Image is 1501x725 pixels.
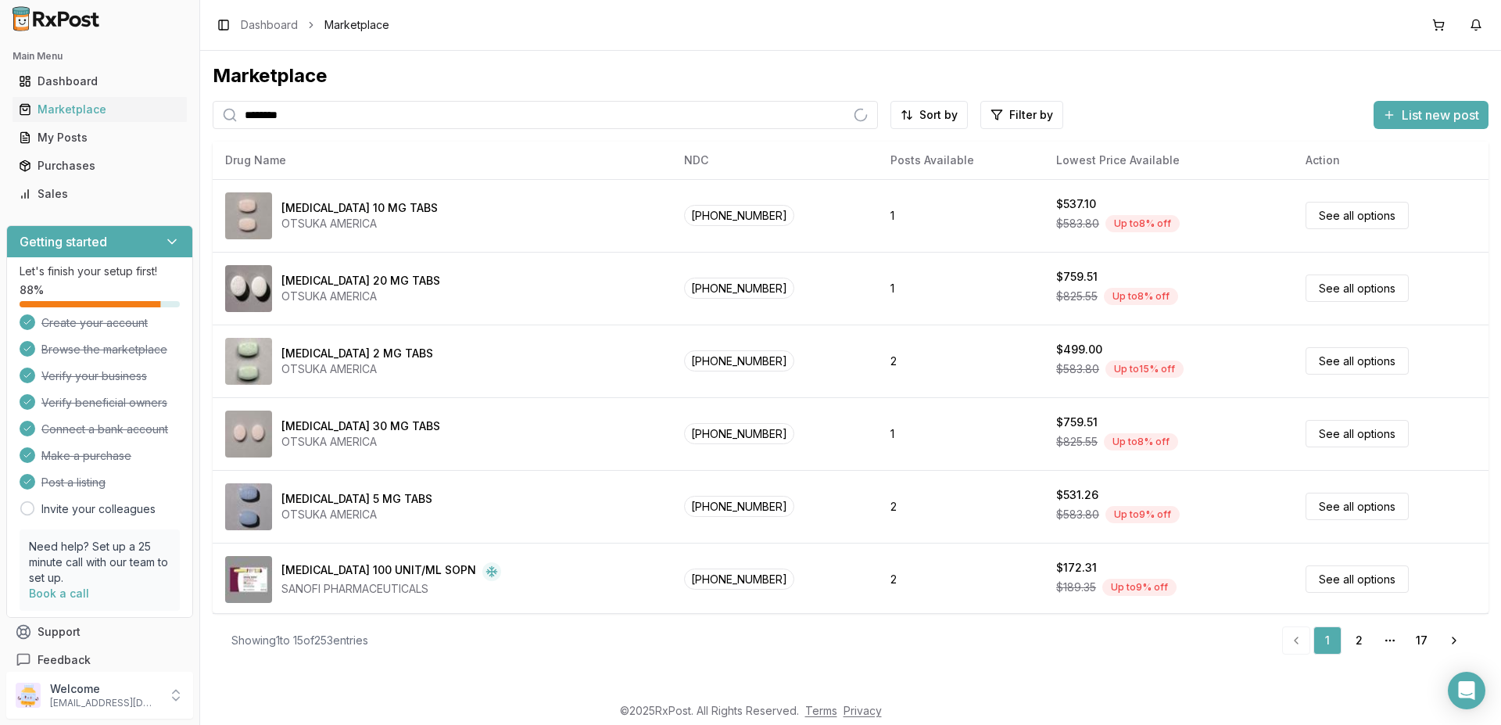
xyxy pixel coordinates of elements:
nav: pagination [1282,626,1470,655]
span: Feedback [38,652,91,668]
h2: Main Menu [13,50,187,63]
div: $537.10 [1056,196,1096,212]
img: Abilify 20 MG TABS [225,265,272,312]
div: OTSUKA AMERICA [281,289,440,304]
span: Sort by [919,107,958,123]
span: $825.55 [1056,289,1098,304]
td: 2 [878,543,1044,616]
th: NDC [672,142,878,179]
div: [MEDICAL_DATA] 2 MG TABS [281,346,433,361]
div: $759.51 [1056,415,1098,430]
div: $531.26 [1056,487,1098,503]
div: OTSUKA AMERICA [281,434,440,450]
a: Dashboard [13,67,187,95]
a: Invite your colleagues [41,501,156,517]
th: Lowest Price Available [1044,142,1293,179]
div: Up to 8 % off [1104,288,1178,305]
td: 1 [878,397,1044,470]
a: Privacy [844,704,882,717]
a: 17 [1407,626,1435,655]
a: Marketplace [13,95,187,124]
a: My Posts [13,124,187,152]
a: See all options [1306,493,1409,520]
th: Posts Available [878,142,1044,179]
div: [MEDICAL_DATA] 100 UNIT/ML SOPN [281,562,476,581]
a: 2 [1345,626,1373,655]
div: Purchases [19,158,181,174]
a: 1 [1313,626,1342,655]
span: [PHONE_NUMBER] [684,278,794,299]
a: Go to next page [1438,626,1470,655]
a: See all options [1306,275,1409,302]
img: Admelog SoloStar 100 UNIT/ML SOPN [225,556,272,603]
img: Abilify 30 MG TABS [225,411,272,458]
span: Marketplace [324,17,389,33]
td: 1 [878,252,1044,325]
span: [PHONE_NUMBER] [684,423,794,444]
div: OTSUKA AMERICA [281,216,438,231]
a: See all options [1306,420,1409,447]
a: Purchases [13,152,187,180]
span: 88 % [20,282,44,298]
span: Connect a bank account [41,422,168,437]
button: Feedback [6,646,193,674]
button: Purchases [6,153,193,178]
span: Create your account [41,315,148,331]
div: Up to 8 % off [1104,433,1178,450]
p: [EMAIL_ADDRESS][DOMAIN_NAME] [50,697,159,709]
span: Post a listing [41,475,106,490]
span: Verify your business [41,368,147,384]
a: See all options [1306,347,1409,375]
button: Support [6,618,193,646]
div: OTSUKA AMERICA [281,361,433,377]
button: My Posts [6,125,193,150]
th: Drug Name [213,142,672,179]
div: [MEDICAL_DATA] 20 MG TABS [281,273,440,289]
img: Abilify 2 MG TABS [225,338,272,385]
button: Sort by [890,101,968,129]
span: $189.35 [1056,580,1096,595]
div: $759.51 [1056,269,1098,285]
div: My Posts [19,130,181,145]
button: Dashboard [6,69,193,94]
a: List new post [1374,109,1488,124]
img: Abilify 10 MG TABS [225,192,272,239]
div: Showing 1 to 15 of 253 entries [231,633,368,648]
img: Abilify 5 MG TABS [225,483,272,530]
p: Need help? Set up a 25 minute call with our team to set up. [29,539,170,586]
span: Browse the marketplace [41,342,167,357]
div: Marketplace [19,102,181,117]
a: Sales [13,180,187,208]
span: Filter by [1009,107,1053,123]
span: $825.55 [1056,434,1098,450]
div: Marketplace [213,63,1488,88]
span: [PHONE_NUMBER] [684,350,794,371]
div: [MEDICAL_DATA] 10 MG TABS [281,200,438,216]
p: Let's finish your setup first! [20,264,180,279]
div: [MEDICAL_DATA] 30 MG TABS [281,418,440,434]
a: Terms [805,704,837,717]
div: $499.00 [1056,342,1102,357]
span: Make a purchase [41,448,131,464]
div: Open Intercom Messenger [1448,672,1485,709]
span: [PHONE_NUMBER] [684,569,794,590]
nav: breadcrumb [241,17,389,33]
div: Up to 9 % off [1102,579,1177,596]
span: [PHONE_NUMBER] [684,205,794,226]
div: SANOFI PHARMACEUTICALS [281,581,501,597]
h3: Getting started [20,232,107,251]
span: List new post [1402,106,1479,124]
span: $583.80 [1056,507,1099,522]
button: List new post [1374,101,1488,129]
div: OTSUKA AMERICA [281,507,432,522]
a: Dashboard [241,17,298,33]
img: User avatar [16,683,41,708]
td: 2 [878,470,1044,543]
span: $583.80 [1056,216,1099,231]
button: Sales [6,181,193,206]
a: Book a call [29,587,89,600]
div: Sales [19,186,181,202]
button: Filter by [980,101,1063,129]
td: 1 [878,179,1044,252]
a: See all options [1306,202,1409,229]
